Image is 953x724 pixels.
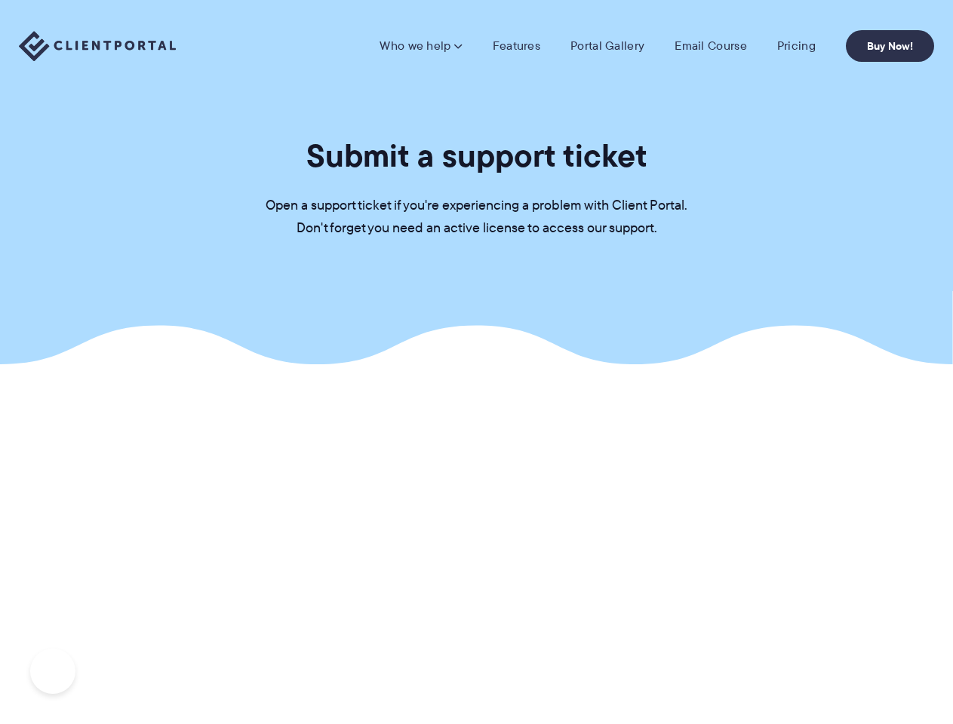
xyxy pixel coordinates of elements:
[380,38,462,54] a: Who we help
[306,136,647,176] h1: Submit a support ticket
[846,30,934,62] a: Buy Now!
[30,649,75,694] iframe: Toggle Customer Support
[493,38,540,54] a: Features
[251,195,703,240] p: Open a support ticket if you're experiencing a problem with Client Portal. Don't forget you need ...
[570,38,644,54] a: Portal Gallery
[777,38,816,54] a: Pricing
[675,38,747,54] a: Email Course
